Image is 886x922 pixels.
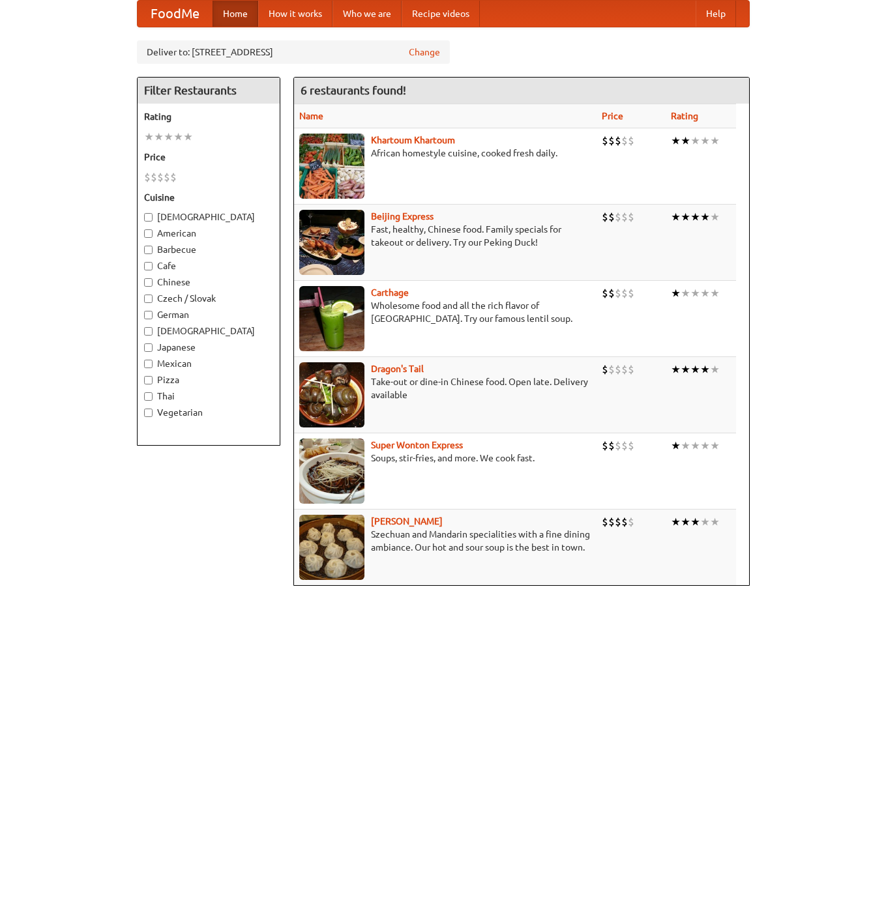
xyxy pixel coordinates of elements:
label: [DEMOGRAPHIC_DATA] [144,324,273,338]
li: $ [602,210,608,224]
li: ★ [690,286,700,300]
li: ★ [671,362,681,377]
li: ★ [690,210,700,224]
label: American [144,227,273,240]
li: ★ [681,134,690,148]
a: Who we are [332,1,402,27]
li: ★ [164,130,173,144]
h4: Filter Restaurants [138,78,280,104]
li: $ [621,286,628,300]
input: Chinese [144,278,153,287]
li: $ [608,210,615,224]
li: ★ [681,515,690,529]
input: German [144,311,153,319]
li: $ [621,515,628,529]
input: Mexican [144,360,153,368]
img: khartoum.jpg [299,134,364,199]
label: Japanese [144,341,273,354]
p: Szechuan and Mandarin specialities with a fine dining ambiance. Our hot and sour soup is the best... [299,528,591,554]
label: Mexican [144,357,273,370]
label: Vegetarian [144,406,273,419]
h5: Cuisine [144,191,273,204]
li: $ [602,362,608,377]
li: ★ [700,286,710,300]
a: Recipe videos [402,1,480,27]
b: Khartoum Khartoum [371,135,455,145]
input: American [144,229,153,238]
input: [DEMOGRAPHIC_DATA] [144,327,153,336]
input: Japanese [144,343,153,352]
li: ★ [144,130,154,144]
label: Cafe [144,259,273,272]
li: ★ [700,362,710,377]
li: $ [602,286,608,300]
a: Beijing Express [371,211,434,222]
li: $ [615,362,621,377]
li: ★ [154,130,164,144]
input: Vegetarian [144,409,153,417]
label: German [144,308,273,321]
li: $ [628,286,634,300]
a: How it works [258,1,332,27]
p: Soups, stir-fries, and more. We cook fast. [299,452,591,465]
a: Name [299,111,323,121]
label: Barbecue [144,243,273,256]
li: $ [164,170,170,184]
h5: Price [144,151,273,164]
li: ★ [681,210,690,224]
p: Take-out or dine-in Chinese food. Open late. Delivery available [299,375,591,401]
li: $ [628,134,634,148]
li: $ [608,515,615,529]
li: $ [602,134,608,148]
a: [PERSON_NAME] [371,516,443,526]
p: Fast, healthy, Chinese food. Family specials for takeout or delivery. Try our Peking Duck! [299,223,591,249]
h5: Rating [144,110,273,123]
li: $ [615,286,621,300]
li: ★ [710,515,720,529]
li: ★ [671,515,681,529]
label: Pizza [144,373,273,386]
li: ★ [700,210,710,224]
li: ★ [710,362,720,377]
li: $ [144,170,151,184]
img: carthage.jpg [299,286,364,351]
li: $ [602,515,608,529]
label: Chinese [144,276,273,289]
a: Rating [671,111,698,121]
b: Super Wonton Express [371,440,463,450]
li: $ [615,515,621,529]
li: ★ [690,134,700,148]
a: Home [213,1,258,27]
li: ★ [681,286,690,300]
li: ★ [183,130,193,144]
a: Dragon's Tail [371,364,424,374]
li: $ [628,515,634,529]
a: Change [409,46,440,59]
li: ★ [690,515,700,529]
li: ★ [710,210,720,224]
div: Deliver to: [STREET_ADDRESS] [137,40,450,64]
input: [DEMOGRAPHIC_DATA] [144,213,153,222]
li: $ [628,362,634,377]
li: $ [621,210,628,224]
li: $ [628,439,634,453]
li: ★ [173,130,183,144]
li: $ [608,134,615,148]
li: ★ [700,439,710,453]
li: $ [608,286,615,300]
li: ★ [690,439,700,453]
li: ★ [710,439,720,453]
img: superwonton.jpg [299,439,364,504]
li: $ [621,439,628,453]
li: ★ [671,134,681,148]
li: ★ [671,210,681,224]
li: $ [608,439,615,453]
li: ★ [671,286,681,300]
label: Thai [144,390,273,403]
li: $ [615,439,621,453]
img: beijing.jpg [299,210,364,275]
a: Help [696,1,736,27]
